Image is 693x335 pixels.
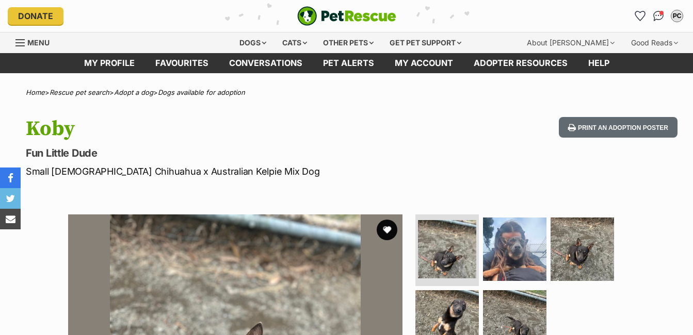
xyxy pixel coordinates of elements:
a: Help [578,53,620,73]
img: Photo of Koby [483,217,546,281]
a: Favourites [145,53,219,73]
img: logo-e224e6f780fb5917bec1dbf3a21bbac754714ae5b6737aabdf751b685950b380.svg [297,6,396,26]
div: Other pets [316,32,381,53]
span: Menu [27,38,50,47]
p: Fun Little Dude [26,146,423,160]
a: Favourites [632,8,648,24]
h1: Koby [26,117,423,141]
a: Conversations [650,8,667,24]
a: conversations [219,53,313,73]
a: Menu [15,32,57,51]
img: Photo of Koby [551,217,614,281]
a: Dogs available for adoption [158,88,245,96]
button: favourite [377,220,397,240]
img: chat-41dd97257d64d25036548639549fe6c8038ab92f7586957e7f3b1b290dea8141.svg [653,11,664,21]
a: My account [384,53,463,73]
a: Adopter resources [463,53,578,73]
div: PC [672,11,682,21]
a: Home [26,88,45,96]
a: Rescue pet search [50,88,109,96]
div: Get pet support [382,32,469,53]
a: My profile [74,53,145,73]
ul: Account quick links [632,8,685,24]
a: Pet alerts [313,53,384,73]
div: Good Reads [624,32,685,53]
button: My account [669,8,685,24]
div: Cats [275,32,314,53]
button: Print an adoption poster [559,117,678,138]
a: Donate [8,7,63,25]
img: Photo of Koby [418,220,476,278]
p: Small [DEMOGRAPHIC_DATA] Chihuahua x Australian Kelpie Mix Dog [26,164,423,178]
a: Adopt a dog [114,88,153,96]
div: Dogs [232,32,273,53]
div: About [PERSON_NAME] [520,32,622,53]
a: PetRescue [297,6,396,26]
